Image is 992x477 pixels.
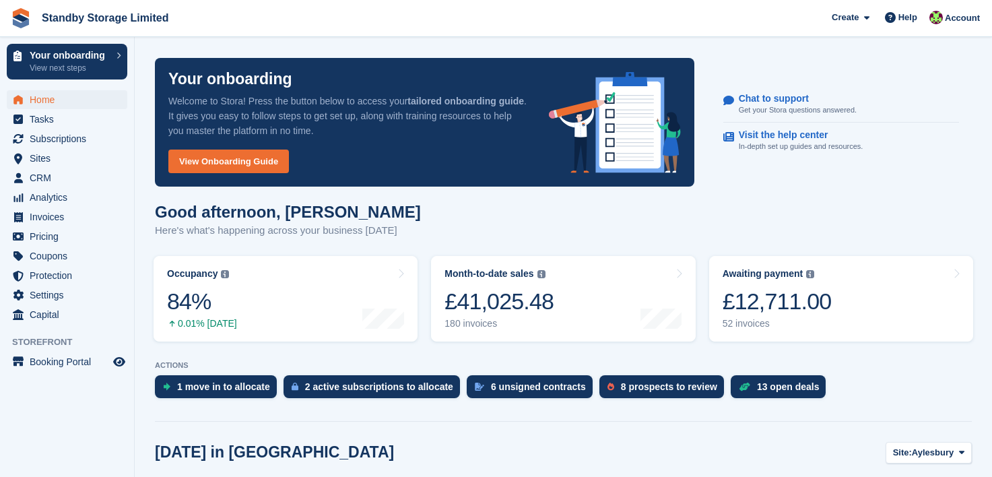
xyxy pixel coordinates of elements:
div: Occupancy [167,268,218,280]
img: prospect-51fa495bee0391a8d652442698ab0144808aea92771e9ea1ae160a38d050c398.svg [607,383,614,391]
strong: tailored onboarding guide [407,96,524,106]
img: Sue Ford [929,11,943,24]
img: move_ins_to_allocate_icon-fdf77a2bb77ea45bf5b3d319d69a93e2d87916cf1d5bf7949dd705db3b84f3ca.svg [163,383,170,391]
a: menu [7,305,127,324]
a: 13 open deals [731,375,833,405]
a: menu [7,188,127,207]
span: Protection [30,266,110,285]
span: Storefront [12,336,134,349]
img: icon-info-grey-7440780725fd019a000dd9b08b2336e03edf1995a4989e88bcd33f0948082b44.svg [537,270,545,278]
a: 1 move in to allocate [155,375,284,405]
span: Help [898,11,917,24]
span: Sites [30,149,110,168]
span: Capital [30,305,110,324]
span: Pricing [30,227,110,246]
a: View Onboarding Guide [168,150,289,173]
a: Preview store [111,354,127,370]
a: menu [7,110,127,129]
img: stora-icon-8386f47178a22dfd0bd8f6a31ec36ba5ce8667c1dd55bd0f319d3a0aa187defe.svg [11,8,31,28]
img: contract_signature_icon-13c848040528278c33f63329250d36e43548de30e8caae1d1a13099fd9432cc5.svg [475,383,484,391]
div: 13 open deals [757,381,820,392]
a: Your onboarding View next steps [7,44,127,79]
p: Chat to support [739,93,846,104]
span: CRM [30,168,110,187]
a: menu [7,352,127,371]
span: Site: [893,446,912,459]
span: Booking Portal [30,352,110,371]
img: onboarding-info-6c161a55d2c0e0a8cae90662b2fe09162a5109e8cc188191df67fb4f79e88e88.svg [549,72,681,173]
button: Site: Aylesbury [886,442,972,464]
span: Analytics [30,188,110,207]
img: icon-info-grey-7440780725fd019a000dd9b08b2336e03edf1995a4989e88bcd33f0948082b44.svg [221,270,229,278]
a: menu [7,286,127,305]
div: Awaiting payment [723,268,803,280]
span: Aylesbury [912,446,954,459]
a: Occupancy 84% 0.01% [DATE] [154,256,418,342]
p: ACTIONS [155,361,972,370]
div: 1 move in to allocate [177,381,270,392]
a: 2 active subscriptions to allocate [284,375,467,405]
h2: [DATE] in [GEOGRAPHIC_DATA] [155,443,394,462]
a: Visit the help center In-depth set up guides and resources. [723,123,959,159]
div: 180 invoices [444,318,554,329]
a: Awaiting payment £12,711.00 52 invoices [709,256,973,342]
img: active_subscription_to_allocate_icon-d502201f5373d7db506a760aba3b589e785aa758c864c3986d89f69b8ff3... [292,382,298,391]
a: menu [7,90,127,109]
p: Your onboarding [30,51,110,60]
h1: Good afternoon, [PERSON_NAME] [155,203,421,221]
a: Chat to support Get your Stora questions answered. [723,86,959,123]
p: Here's what's happening across your business [DATE] [155,223,421,238]
a: 6 unsigned contracts [467,375,599,405]
img: deal-1b604bf984904fb50ccaf53a9ad4b4a5d6e5aea283cecdc64d6e3604feb123c2.svg [739,382,750,391]
span: Subscriptions [30,129,110,148]
div: 0.01% [DATE] [167,318,237,329]
p: Visit the help center [739,129,853,141]
div: 8 prospects to review [621,381,717,392]
span: Settings [30,286,110,305]
div: 84% [167,288,237,315]
img: icon-info-grey-7440780725fd019a000dd9b08b2336e03edf1995a4989e88bcd33f0948082b44.svg [806,270,814,278]
div: £12,711.00 [723,288,832,315]
p: View next steps [30,62,110,74]
span: Tasks [30,110,110,129]
a: Standby Storage Limited [36,7,174,29]
a: Month-to-date sales £41,025.48 180 invoices [431,256,695,342]
a: menu [7,266,127,285]
p: Welcome to Stora! Press the button below to access your . It gives you easy to follow steps to ge... [168,94,527,138]
a: menu [7,208,127,226]
p: In-depth set up guides and resources. [739,141,863,152]
a: menu [7,227,127,246]
span: Create [832,11,859,24]
div: 52 invoices [723,318,832,329]
div: 6 unsigned contracts [491,381,586,392]
div: £41,025.48 [444,288,554,315]
p: Your onboarding [168,71,292,87]
a: menu [7,168,127,187]
a: menu [7,247,127,265]
p: Get your Stora questions answered. [739,104,857,116]
span: Home [30,90,110,109]
span: Account [945,11,980,25]
div: Month-to-date sales [444,268,533,280]
div: 2 active subscriptions to allocate [305,381,453,392]
a: menu [7,149,127,168]
span: Invoices [30,208,110,226]
a: 8 prospects to review [599,375,731,405]
span: Coupons [30,247,110,265]
a: menu [7,129,127,148]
